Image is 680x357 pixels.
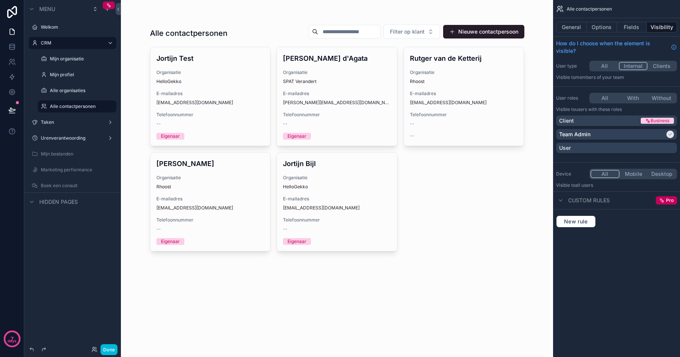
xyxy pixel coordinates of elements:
label: User roles [556,95,586,101]
button: General [556,22,587,32]
p: Visible to [556,182,677,188]
label: User type [556,63,586,69]
label: Device [556,171,586,177]
p: Client [559,117,574,125]
span: Custom rules [568,197,610,204]
label: Boek een consult [41,183,112,189]
label: Urenverantwoording [41,135,101,141]
button: New rule [556,215,596,228]
button: Fields [617,22,647,32]
p: Visible to [556,74,677,80]
span: Hidden pages [39,198,78,206]
button: All [590,170,620,178]
p: days [8,338,17,344]
button: Internal [619,62,648,70]
button: Without [648,94,676,102]
button: Visibility [647,22,677,32]
button: With [619,94,647,102]
label: Mijn organisatie [50,56,112,62]
span: Menu [39,5,55,13]
label: Welkom [41,24,112,30]
label: Mijn bestanden [41,151,112,157]
p: Team Admin [559,131,590,138]
a: How do I choose when the element is visible? [556,40,677,55]
label: Alle organisaties [50,88,112,94]
button: Clients [648,62,676,70]
label: Taken [41,119,101,125]
span: Business [651,118,669,124]
p: Visible to [556,106,677,112]
span: all users [575,182,593,188]
span: Pro [666,197,674,203]
label: CRM [41,40,101,46]
button: Mobile [620,170,648,178]
button: Options [587,22,617,32]
span: Alle contactpersonen [567,6,612,12]
button: Done [100,344,117,355]
label: Mijn profiel [50,72,112,78]
button: All [590,94,619,102]
label: Marketing performance [41,167,112,173]
span: New rule [561,218,591,225]
button: All [590,62,619,70]
p: 7 [11,335,14,343]
span: Users with these roles [575,106,622,112]
span: How do I choose when the element is visible? [556,40,668,55]
p: User [559,144,571,152]
button: Desktop [648,170,676,178]
span: Members of your team [575,74,624,80]
label: Alle contactpersonen [50,103,112,109]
